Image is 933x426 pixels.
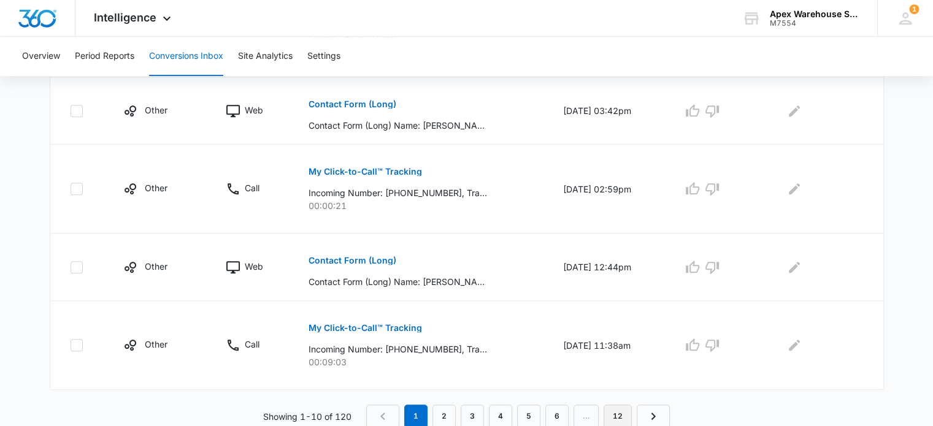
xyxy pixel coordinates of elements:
button: Edit Comments [785,257,804,277]
p: 00:09:03 [309,356,534,368]
p: Other [145,260,167,273]
button: My Click-to-Call™ Tracking [309,313,422,343]
button: Edit Comments [785,179,804,199]
div: account name [770,9,859,19]
span: Intelligence [94,11,156,24]
button: Edit Comments [785,101,804,121]
button: Overview [22,37,60,76]
div: notifications count [909,4,919,14]
p: Contact Form (Long) Name: [PERSON_NAME], Company: [PERSON_NAME] Bros. Supply Inc., Email: [EMAIL_... [309,275,487,288]
button: Conversions Inbox [149,37,223,76]
p: Call [245,338,259,351]
button: Contact Form (Long) [309,89,396,119]
p: My Click-to-Call™ Tracking [309,324,422,332]
button: Period Reports [75,37,134,76]
p: Other [145,181,167,194]
p: Other [145,338,167,351]
p: Web [245,260,263,273]
button: My Click-to-Call™ Tracking [309,157,422,186]
span: 1 [909,4,919,14]
p: Call [245,181,259,194]
p: Showing 1-10 of 120 [263,410,351,423]
td: [DATE] 12:44pm [548,234,668,301]
p: Incoming Number: [PHONE_NUMBER], Tracking Number: [PHONE_NUMBER], Ring To: [PHONE_NUMBER], Caller... [309,186,487,199]
div: account id [770,19,859,28]
p: Other [145,104,167,116]
button: Site Analytics [238,37,293,76]
p: 00:00:21 [309,199,534,212]
p: Incoming Number: [PHONE_NUMBER], Tracking Number: [PHONE_NUMBER], Ring To: [PHONE_NUMBER], Caller... [309,343,487,356]
p: My Click-to-Call™ Tracking [309,167,422,176]
p: Web [245,104,263,116]
td: [DATE] 02:59pm [548,145,668,234]
button: Settings [307,37,340,76]
button: Contact Form (Long) [309,246,396,275]
p: Contact Form (Long) [309,256,396,265]
td: [DATE] 03:42pm [548,77,668,145]
button: Edit Comments [785,335,804,355]
p: Contact Form (Long) Name: [PERSON_NAME], Company: [PERSON_NAME] Construction, Email: [PERSON_NAME... [309,119,487,132]
td: [DATE] 11:38am [548,301,668,390]
p: Contact Form (Long) [309,100,396,108]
